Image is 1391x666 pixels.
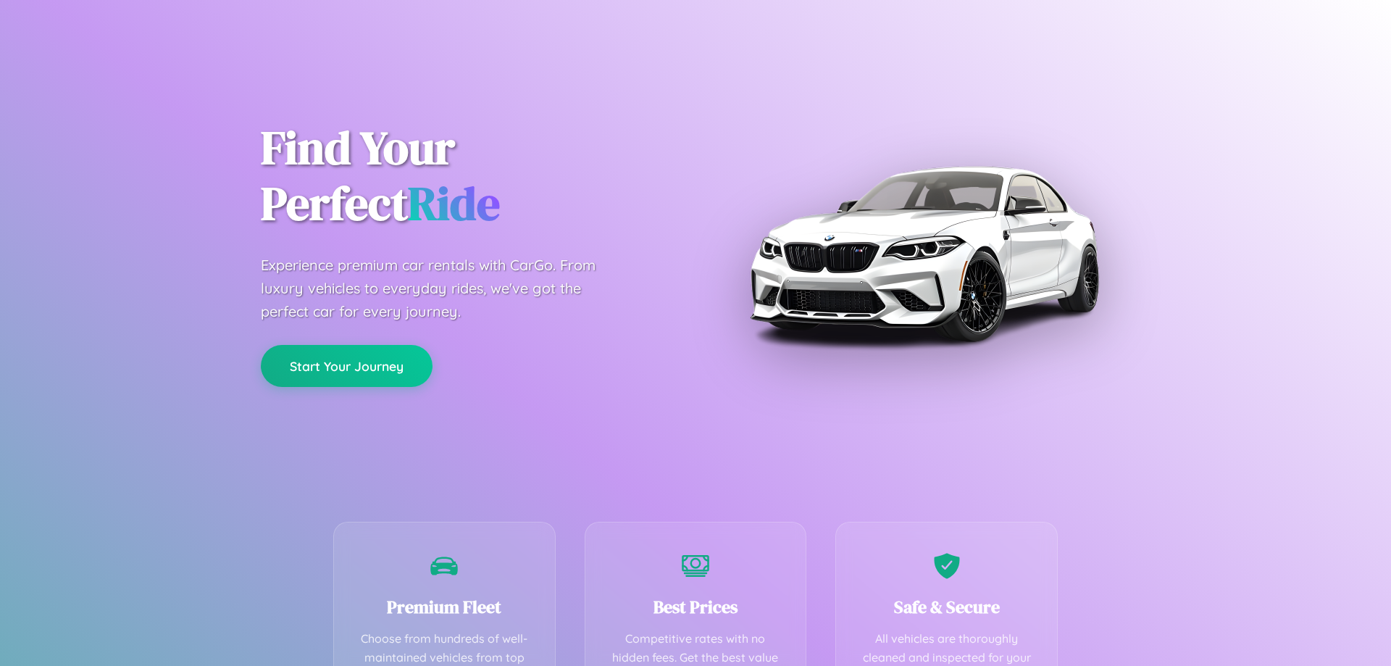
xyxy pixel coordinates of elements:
[408,172,500,235] span: Ride
[743,72,1105,435] img: Premium BMW car rental vehicle
[261,254,623,323] p: Experience premium car rentals with CarGo. From luxury vehicles to everyday rides, we've got the ...
[858,595,1035,619] h3: Safe & Secure
[607,595,785,619] h3: Best Prices
[356,595,533,619] h3: Premium Fleet
[261,345,433,387] button: Start Your Journey
[261,120,674,232] h1: Find Your Perfect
